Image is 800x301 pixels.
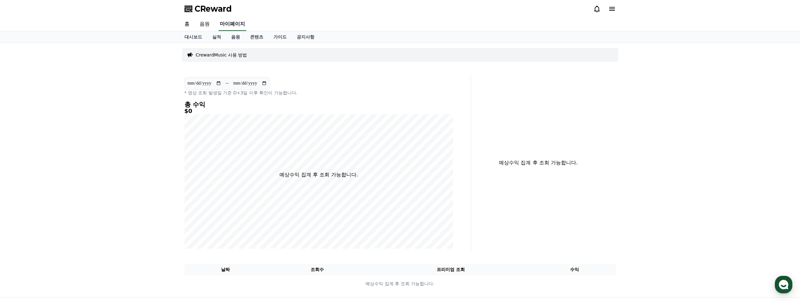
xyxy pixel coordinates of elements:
[245,31,268,43] a: 콘텐츠
[207,31,226,43] a: 실적
[476,159,601,167] p: 예상수익 집계 후 조회 가능합니다.
[195,18,215,31] a: 음원
[97,210,105,215] span: 설정
[2,200,42,216] a: 홈
[185,280,616,287] p: 예상수익 집계 후 조회 가능합니다.
[179,18,195,31] a: 홈
[195,4,232,14] span: CReward
[534,264,616,275] th: 수익
[184,90,453,96] p: * 영상 조회 발생일 기준 D+3일 이후 확인이 가능합니다.
[42,200,81,216] a: 대화
[81,200,121,216] a: 설정
[292,31,319,43] a: 공지사항
[266,264,368,275] th: 조회수
[184,4,232,14] a: CReward
[184,101,453,108] h4: 총 수익
[226,31,245,43] a: 음원
[179,31,207,43] a: 대시보드
[219,18,246,31] a: 마이페이지
[268,31,292,43] a: 가이드
[196,52,247,58] a: CrewardMusic 사용 방법
[184,264,267,275] th: 날짜
[58,210,65,215] span: 대화
[225,80,229,87] p: ~
[184,108,453,114] h5: $0
[20,210,24,215] span: 홈
[368,264,534,275] th: 프리미엄 조회
[279,171,358,179] p: 예상수익 집계 후 조회 가능합니다.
